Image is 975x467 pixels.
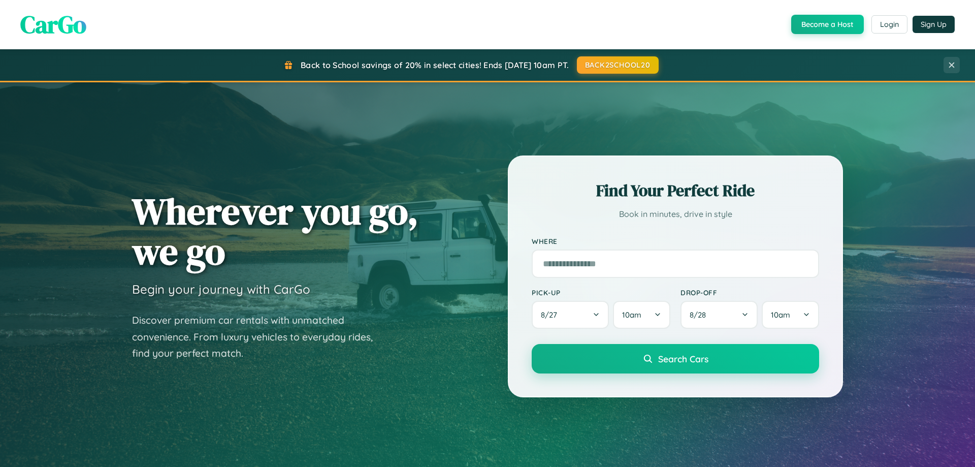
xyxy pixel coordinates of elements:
span: CarGo [20,8,86,41]
button: 10am [762,301,819,329]
span: 10am [622,310,641,320]
label: Where [532,237,819,245]
label: Pick-up [532,288,670,297]
button: BACK2SCHOOL20 [577,56,659,74]
span: 8 / 27 [541,310,562,320]
h1: Wherever you go, we go [132,191,418,271]
p: Book in minutes, drive in style [532,207,819,222]
p: Discover premium car rentals with unmatched convenience. From luxury vehicles to everyday rides, ... [132,312,386,362]
button: Search Cars [532,344,819,373]
h3: Begin your journey with CarGo [132,282,310,297]
button: Become a Host [791,15,864,34]
button: 10am [613,301,670,329]
label: Drop-off [680,288,819,297]
button: Login [871,15,907,34]
button: 8/28 [680,301,758,329]
h2: Find Your Perfect Ride [532,179,819,202]
span: 8 / 28 [690,310,711,320]
span: Back to School savings of 20% in select cities! Ends [DATE] 10am PT. [301,60,569,70]
span: 10am [771,310,790,320]
span: Search Cars [658,353,708,364]
button: 8/27 [532,301,609,329]
button: Sign Up [913,16,955,33]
